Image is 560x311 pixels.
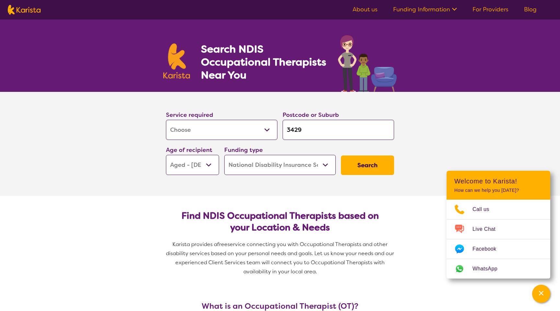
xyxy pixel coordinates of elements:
label: Age of recipient [166,146,212,154]
h2: Find NDIS Occupational Therapists based on your Location & Needs [171,210,389,233]
div: Channel Menu [447,171,550,279]
span: Live Chat [472,224,503,234]
a: For Providers [472,6,508,13]
input: Type [283,120,394,140]
img: occupational-therapy [338,35,397,92]
button: Search [341,155,394,175]
a: Funding Information [393,6,457,13]
span: Facebook [472,244,504,254]
label: Postcode or Suburb [283,111,339,119]
img: Karista logo [163,44,190,79]
a: Blog [524,6,537,13]
img: Karista logo [8,5,41,15]
a: About us [353,6,378,13]
a: Web link opens in a new tab. [447,259,550,279]
h1: Search NDIS Occupational Therapists Near You [201,43,327,81]
label: Service required [166,111,213,119]
p: How can we help you [DATE]? [454,188,542,193]
span: free [217,241,227,248]
ul: Choose channel [447,200,550,279]
label: Funding type [224,146,263,154]
button: Channel Menu [532,285,550,303]
h2: Welcome to Karista! [454,177,542,185]
h3: What is an Occupational Therapist (OT)? [163,302,397,311]
span: Karista provides a [172,241,217,248]
span: WhatsApp [472,264,505,274]
span: Call us [472,205,497,214]
span: service connecting you with Occupational Therapists and other disability services based on your p... [166,241,395,275]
